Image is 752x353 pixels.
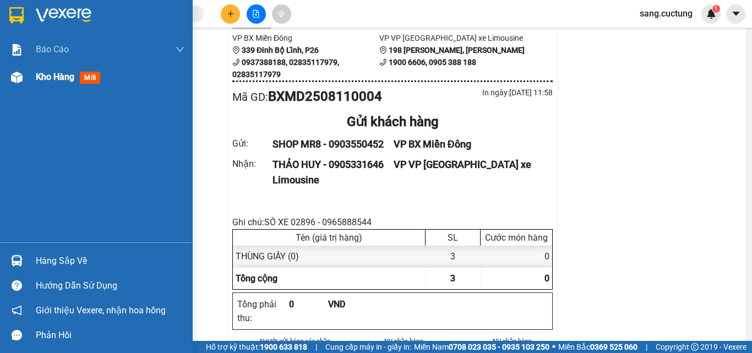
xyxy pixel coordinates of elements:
[206,341,307,353] span: Hỗ trợ kỹ thuật:
[449,343,549,351] strong: 0708 023 035 - 0935 103 250
[232,112,553,133] div: Gửi khách hàng
[273,137,540,152] div: SHOP MR8 - 0903550452 VP BX Miền Đông
[6,6,160,26] li: Cúc Tùng
[227,10,235,18] span: plus
[289,297,328,311] div: 0
[176,45,184,54] span: down
[471,336,553,346] li: NV nhận hàng
[236,251,299,262] span: THÙNG GIẤY (0)
[232,46,240,54] span: environment
[631,7,701,20] span: sang.cuctung
[232,58,339,79] b: 0937388188, 02835117979, 02835117979
[450,273,455,284] span: 3
[36,72,74,82] span: Kho hàng
[11,72,23,83] img: warehouse-icon
[328,297,367,311] div: VND
[76,47,146,83] li: VP VP [GEOGRAPHIC_DATA] xe Limousine
[414,341,549,353] span: Miền Nam
[426,246,481,267] div: 3
[325,341,411,353] span: Cung cấp máy in - giấy in:
[221,4,240,24] button: plus
[236,232,422,243] div: Tên (giá trị hàng)
[12,280,22,291] span: question-circle
[236,273,277,284] span: Tổng cộng
[552,345,555,349] span: ⚪️
[36,327,184,344] div: Phản hồi
[428,232,477,243] div: SL
[11,255,23,267] img: warehouse-icon
[315,341,317,353] span: |
[646,341,647,353] span: |
[590,343,637,351] strong: 0369 525 060
[393,86,553,99] div: In ngày: [DATE] 11:58
[232,32,379,44] li: VP BX Miền Đông
[273,157,540,188] div: THẢO HUY - 0905331646 VP VP [GEOGRAPHIC_DATA] xe Limousine
[254,336,336,346] li: Người gửi hàng xác nhận
[726,4,745,24] button: caret-down
[277,10,285,18] span: aim
[268,89,382,104] b: BXMD2508110004
[252,10,260,18] span: file-add
[544,273,549,284] span: 0
[36,42,69,56] span: Báo cáo
[6,61,58,82] b: 339 Đinh Bộ Lĩnh, P26
[232,58,240,66] span: phone
[379,32,526,44] li: VP VP [GEOGRAPHIC_DATA] xe Limousine
[6,47,76,59] li: VP BX Miền Đông
[11,44,23,56] img: solution-icon
[714,5,718,13] span: 1
[36,278,184,294] div: Hướng dẫn sử dụng
[242,46,319,55] b: 339 Đinh Bộ Lĩnh, P26
[12,305,22,316] span: notification
[6,61,13,69] span: environment
[232,215,553,229] div: Ghi chú: SỐ XE 02896 - 0965888544
[731,9,741,19] span: caret-down
[272,4,291,24] button: aim
[36,303,166,317] span: Giới thiệu Vexere, nhận hoa hồng
[389,46,525,55] b: 198 [PERSON_NAME], [PERSON_NAME]
[237,297,289,325] div: Tổng phải thu :
[232,90,268,104] span: Mã GD :
[232,137,273,150] div: Gửi :
[247,4,266,24] button: file-add
[232,157,273,171] div: Nhận :
[379,46,387,54] span: environment
[260,343,307,351] strong: 1900 633 818
[483,232,549,243] div: Cước món hàng
[389,58,476,67] b: 1900 6606, 0905 388 188
[379,58,387,66] span: phone
[12,330,22,340] span: message
[712,5,720,13] sup: 1
[481,246,552,267] div: 0
[363,336,445,346] li: NV nhận hàng
[558,341,637,353] span: Miền Bắc
[706,9,716,19] img: icon-new-feature
[80,72,100,84] span: mới
[9,7,24,24] img: logo-vxr
[36,253,184,269] div: Hàng sắp về
[691,343,699,351] span: copyright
